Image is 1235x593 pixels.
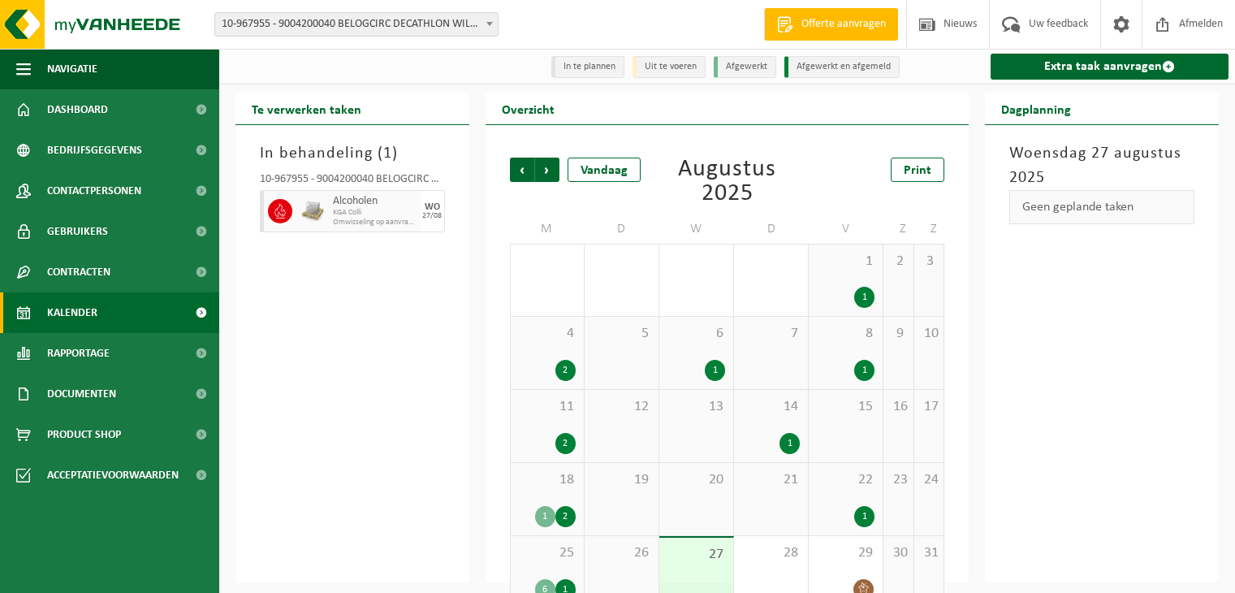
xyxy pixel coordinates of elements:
span: Print [904,164,931,177]
h2: Te verwerken taken [235,93,378,124]
div: 2 [555,433,576,454]
span: Rapportage [47,333,110,374]
span: 24 [922,471,936,489]
span: 9 [892,325,905,343]
div: 1 [854,506,874,527]
div: Geen geplande taken [1009,190,1194,224]
span: 11 [519,398,576,416]
span: Product Shop [47,414,121,455]
span: 23 [892,471,905,489]
h2: Overzicht [486,93,571,124]
div: 1 [705,360,725,381]
span: 26 [593,544,650,562]
td: D [734,214,809,244]
a: Offerte aanvragen [764,8,898,41]
span: 25 [519,544,576,562]
span: Omwisseling op aanvraag (excl. voorrijkost) [333,218,417,227]
span: Vorige [510,158,534,182]
h2: Dagplanning [985,93,1087,124]
div: 1 [854,360,874,381]
div: Vandaag [568,158,641,182]
span: 10-967955 - 9004200040 BELOGCIRC DECATHLON WILLEBROEK - WILLEBROEK [215,13,498,36]
span: Contracten [47,252,110,292]
span: 18 [519,471,576,489]
span: 19 [593,471,650,489]
span: 10 [922,325,936,343]
span: 6 [667,325,725,343]
h3: In behandeling ( ) [260,141,445,166]
span: Acceptatievoorwaarden [47,455,179,496]
li: Afgewerkt en afgemeld [784,56,900,78]
span: Navigatie [47,49,97,89]
td: V [809,214,883,244]
div: 27/08 [422,212,442,220]
span: 13 [667,398,725,416]
span: 10-967955 - 9004200040 BELOGCIRC DECATHLON WILLEBROEK - WILLEBROEK [214,12,499,37]
span: 20 [667,471,725,489]
a: Extra taak aanvragen [991,54,1229,80]
span: Gebruikers [47,211,108,252]
td: D [585,214,659,244]
span: 1 [817,253,874,271]
span: Kalender [47,292,97,333]
div: 1 [535,506,555,527]
span: 22 [817,471,874,489]
span: 15 [817,398,874,416]
span: 2 [892,253,905,271]
span: Bedrijfsgegevens [47,130,142,171]
span: Alcoholen [333,195,417,208]
div: 1 [854,287,874,308]
span: 31 [922,544,936,562]
div: 1 [779,433,800,454]
span: 16 [892,398,905,416]
span: KGA Colli [333,208,417,218]
span: 1 [383,145,392,162]
li: In te plannen [551,56,624,78]
span: 5 [593,325,650,343]
div: 10-967955 - 9004200040 BELOGCIRC DECATHLON WILLEBROEK - WILLEBROEK [260,174,445,190]
li: Afgewerkt [714,56,776,78]
span: Offerte aanvragen [797,16,890,32]
span: 27 [667,546,725,564]
div: 2 [555,506,576,527]
span: 8 [817,325,874,343]
li: Uit te voeren [633,56,706,78]
div: Augustus 2025 [656,158,797,206]
img: LP-PA-00000-WDN-11 [300,199,325,223]
span: 17 [922,398,936,416]
span: 30 [892,544,905,562]
span: 4 [519,325,576,343]
td: W [659,214,734,244]
span: Volgende [535,158,559,182]
span: 12 [593,398,650,416]
span: 21 [742,471,800,489]
span: 29 [817,544,874,562]
span: Contactpersonen [47,171,141,211]
td: Z [883,214,913,244]
td: Z [914,214,945,244]
span: 3 [922,253,936,271]
div: 2 [555,360,576,381]
span: Dashboard [47,89,108,130]
td: M [510,214,585,244]
span: Documenten [47,374,116,414]
div: WO [425,202,440,212]
span: 28 [742,544,800,562]
span: 7 [742,325,800,343]
span: 14 [742,398,800,416]
a: Print [891,158,944,182]
h3: Woensdag 27 augustus 2025 [1009,141,1194,190]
